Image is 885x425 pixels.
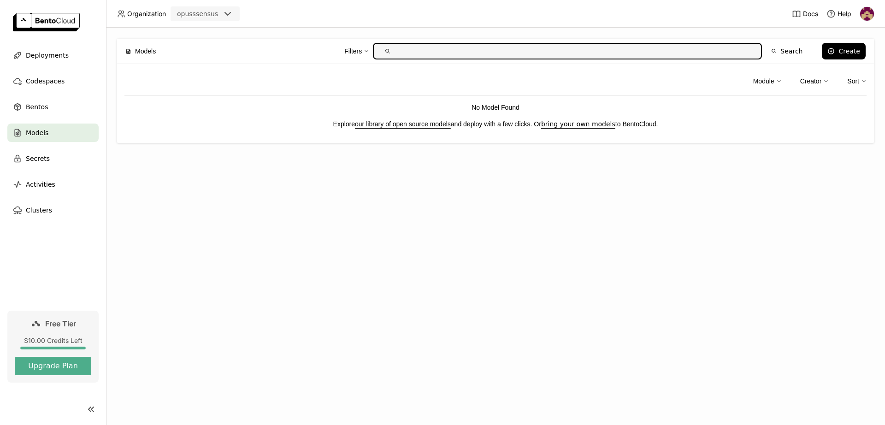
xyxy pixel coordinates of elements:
[7,46,99,65] a: Deployments
[838,47,860,55] div: Create
[124,102,867,112] p: No Model Found
[7,72,99,90] a: Codespaces
[26,205,52,216] span: Clusters
[26,76,65,87] span: Codespaces
[860,7,874,21] img: Ethan James
[344,46,362,56] div: Filters
[7,124,99,142] a: Models
[7,175,99,194] a: Activities
[800,71,829,91] div: Creator
[792,9,818,18] a: Docs
[13,13,80,31] img: logo
[847,71,867,91] div: Sort
[822,43,866,59] button: Create
[7,98,99,116] a: Bentos
[838,10,851,18] span: Help
[124,119,867,129] p: Explore and deploy with a few clicks. Or to BentoCloud.
[26,127,48,138] span: Models
[766,43,808,59] button: Search
[344,41,369,61] div: Filters
[26,50,69,61] span: Deployments
[800,76,822,86] div: Creator
[753,71,782,91] div: Module
[15,336,91,345] div: $10.00 Credits Left
[177,9,218,18] div: opusssensus
[219,10,220,19] input: Selected opusssensus.
[7,311,99,383] a: Free Tier$10.00 Credits LeftUpgrade Plan
[135,46,156,56] span: Models
[355,120,451,128] a: our library of open source models
[127,10,166,18] span: Organization
[826,9,851,18] div: Help
[803,10,818,18] span: Docs
[753,76,774,86] div: Module
[26,101,48,112] span: Bentos
[26,179,55,190] span: Activities
[7,201,99,219] a: Clusters
[26,153,50,164] span: Secrets
[541,120,615,128] a: bring your own models
[7,149,99,168] a: Secrets
[15,357,91,375] button: Upgrade Plan
[847,76,859,86] div: Sort
[45,319,76,328] span: Free Tier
